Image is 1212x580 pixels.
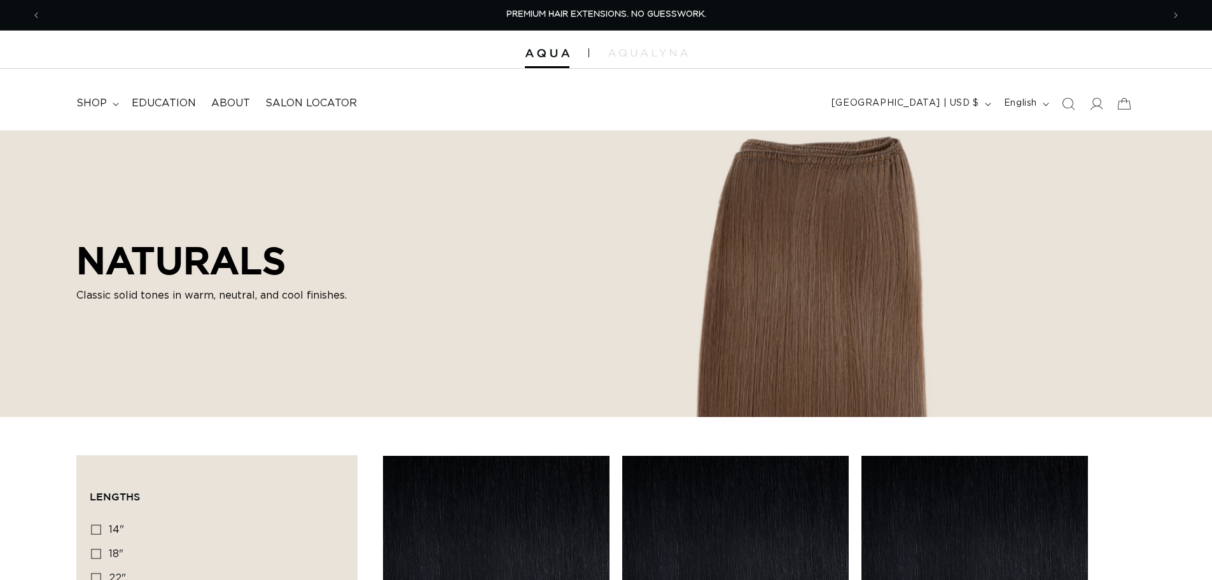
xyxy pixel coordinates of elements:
[996,92,1054,116] button: English
[265,97,357,110] span: Salon Locator
[90,469,344,514] summary: Lengths (0 selected)
[109,549,123,559] span: 18"
[506,10,706,18] span: PREMIUM HAIR EXTENSIONS. NO GUESSWORK.
[1054,90,1082,118] summary: Search
[204,89,258,118] a: About
[76,238,363,283] h2: NATURALS
[109,525,124,535] span: 14"
[832,97,979,110] span: [GEOGRAPHIC_DATA] | USD $
[1162,3,1190,27] button: Next announcement
[211,97,250,110] span: About
[1004,97,1037,110] span: English
[608,49,688,57] img: aqualyna.com
[76,97,107,110] span: shop
[132,97,196,110] span: Education
[22,3,50,27] button: Previous announcement
[69,89,124,118] summary: shop
[258,89,365,118] a: Salon Locator
[124,89,204,118] a: Education
[525,49,569,58] img: Aqua Hair Extensions
[824,92,996,116] button: [GEOGRAPHIC_DATA] | USD $
[90,491,140,502] span: Lengths
[76,288,363,303] p: Classic solid tones in warm, neutral, and cool finishes.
